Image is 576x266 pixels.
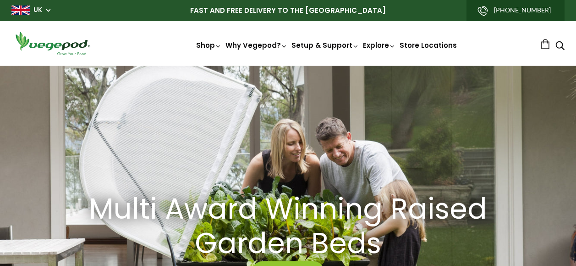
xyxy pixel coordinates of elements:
a: Why Vegepod? [225,40,288,50]
a: Search [555,42,565,51]
img: Vegepod [11,30,94,57]
a: UK [33,6,42,15]
img: gb_large.png [11,6,30,15]
a: Shop [196,40,222,50]
a: Explore [363,40,396,50]
a: Store Locations [400,40,457,50]
h2: Multi Award Winning Raised Garden Beds [82,192,494,261]
a: Setup & Support [291,40,359,50]
a: Multi Award Winning Raised Garden Beds [55,192,521,261]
